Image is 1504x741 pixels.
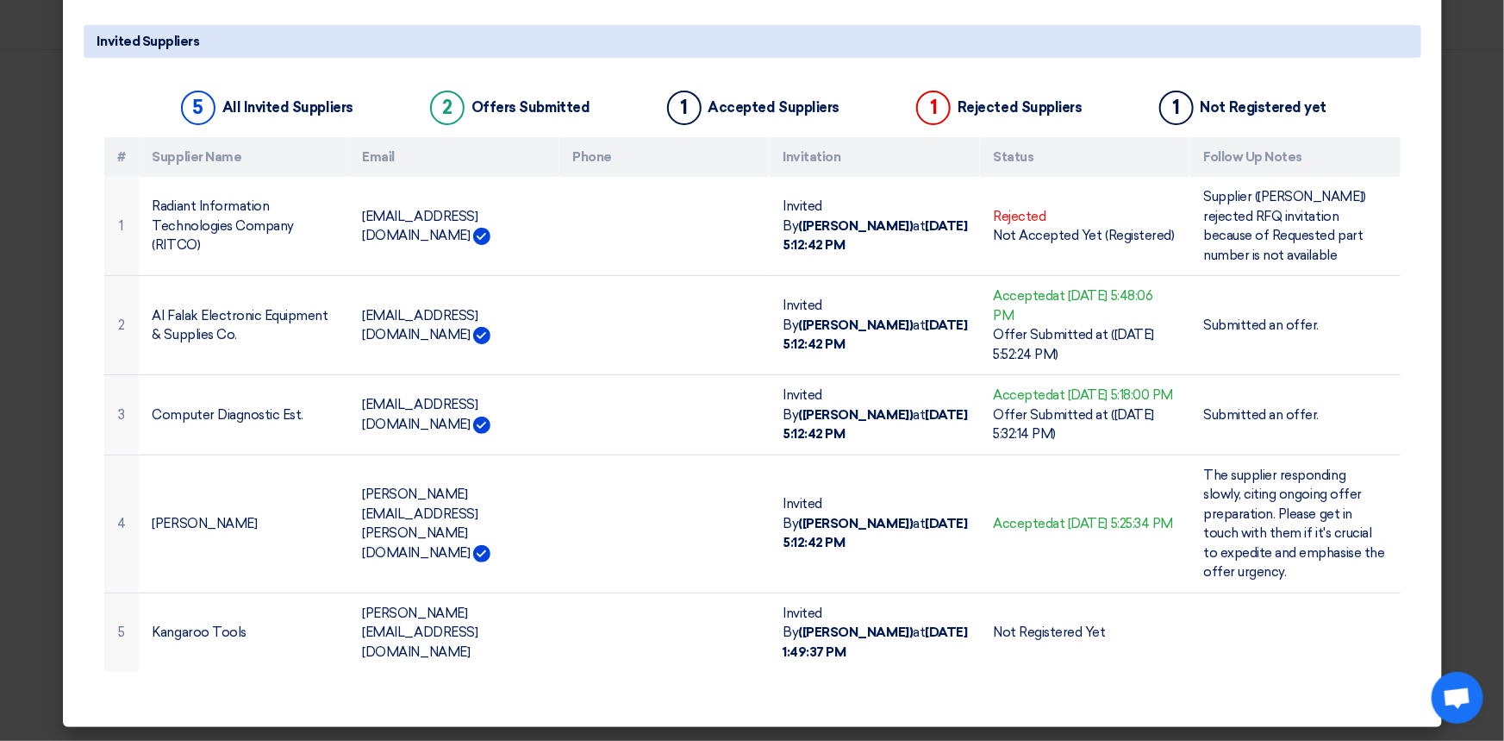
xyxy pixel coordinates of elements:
span: Invited Suppliers [97,32,200,51]
div: 5 [181,91,215,125]
div: Not Registered yet [1201,99,1326,116]
span: Supplier ([PERSON_NAME]) rejected RFQ invitation because of Requested part number is not available [1204,189,1366,263]
b: [DATE] 1:49:37 PM [783,625,968,660]
span: Invited By at [783,606,968,660]
th: Invitation [770,137,980,178]
div: Offer Submitted at ([DATE] 5:52:24 PM) [994,325,1176,364]
th: Supplier Name [139,137,349,178]
td: [EMAIL_ADDRESS][DOMAIN_NAME] [349,177,559,276]
div: Accepted [994,286,1176,325]
span: Rejected [994,209,1046,224]
div: Accepted [994,514,1176,534]
td: 1 [104,177,139,276]
td: 5 [104,593,139,672]
div: Accepted [994,386,1176,405]
img: Verified Account [473,417,490,434]
a: Open chat [1432,672,1483,724]
td: [PERSON_NAME][EMAIL_ADDRESS][DOMAIN_NAME] [349,593,559,672]
div: Offer Submitted at ([DATE] 5:32:14 PM) [994,405,1176,444]
div: Accepted Suppliers [708,99,839,116]
img: Verified Account [473,327,490,344]
div: Offers Submitted [471,99,590,116]
th: Phone [559,137,770,178]
th: Email [349,137,559,178]
div: Not Registered Yet [994,623,1176,643]
div: 1 [667,91,702,125]
td: [PERSON_NAME][EMAIL_ADDRESS][PERSON_NAME][DOMAIN_NAME] [349,455,559,593]
td: Al Falak Electronic Equipment & Supplies Co. [139,276,349,375]
div: 1 [916,91,951,125]
b: ([PERSON_NAME]) [799,516,914,531]
td: 3 [104,375,139,455]
b: [DATE] 5:12:42 PM [783,516,968,551]
b: ([PERSON_NAME]) [799,407,914,423]
span: Submitted an offer. [1204,407,1320,423]
b: [DATE] 5:12:42 PM [783,317,968,353]
span: Invited By at [783,387,968,442]
td: 2 [104,276,139,375]
th: Follow Up Notes [1190,137,1401,178]
div: Rejected Suppliers [958,99,1082,116]
td: [EMAIL_ADDRESS][DOMAIN_NAME] [349,276,559,375]
b: ([PERSON_NAME]) [799,218,914,234]
th: Status [980,137,1190,178]
div: Not Accepted Yet (Registered) [994,226,1176,246]
span: The supplier responding slowly, citing ongoing offer preparation. Please get in touch with them i... [1204,468,1385,581]
b: ([PERSON_NAME]) [799,317,914,333]
img: Verified Account [473,545,490,562]
td: Computer Diagnostic Est. [139,375,349,455]
span: at [DATE] 5:18:00 PM [1053,387,1173,403]
td: 4 [104,455,139,593]
span: Submitted an offer. [1204,317,1320,333]
span: at [DATE] 5:25:34 PM [1053,516,1173,531]
b: ([PERSON_NAME]) [799,625,914,640]
td: [EMAIL_ADDRESS][DOMAIN_NAME] [349,375,559,455]
span: Invited By at [783,496,968,550]
div: 2 [430,91,465,125]
b: [DATE] 5:12:42 PM [783,407,968,443]
td: [PERSON_NAME] [139,455,349,593]
td: Radiant Information Technologies Company (RITCO) [139,177,349,276]
th: # [104,137,139,178]
div: 1 [1159,91,1194,125]
b: [DATE] 5:12:42 PM [783,218,968,254]
span: Invited By at [783,198,968,253]
div: All Invited Suppliers [222,99,353,116]
img: Verified Account [473,228,490,245]
span: Invited By at [783,298,968,352]
span: at [DATE] 5:48:06 PM [994,288,1153,323]
td: Kangaroo Tools [139,593,349,672]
